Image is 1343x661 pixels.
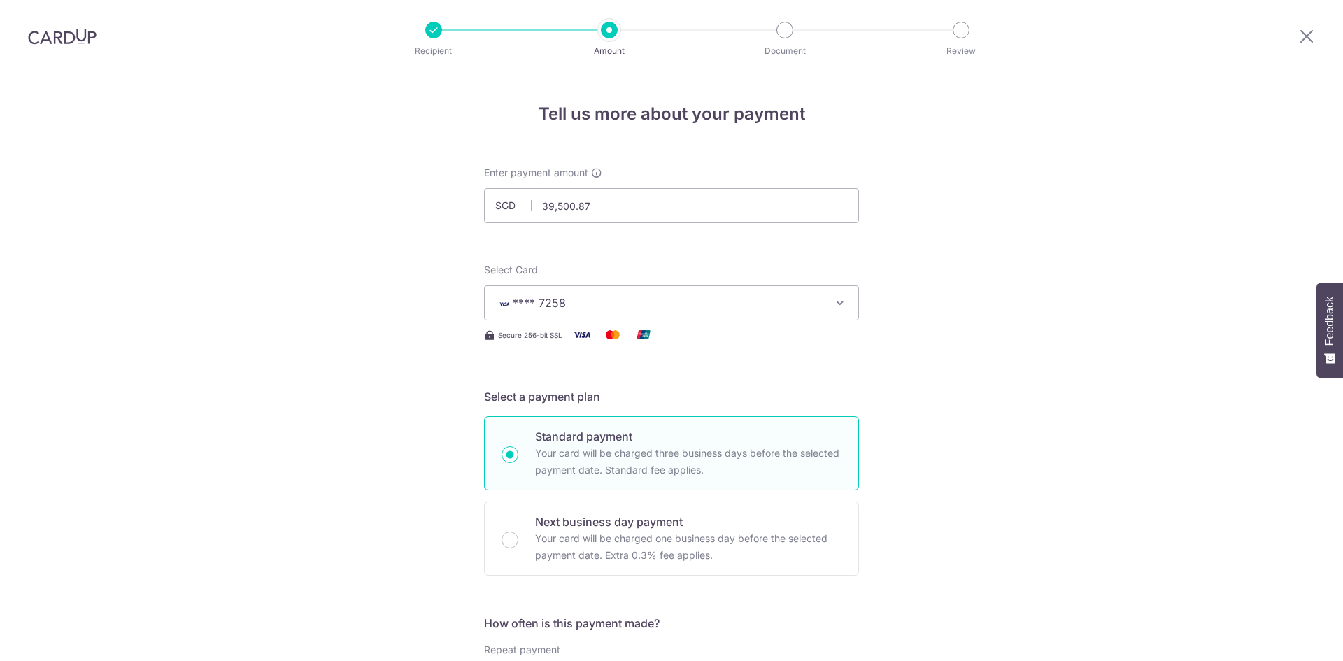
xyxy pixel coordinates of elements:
img: CardUp [28,28,97,45]
img: VISA [496,299,513,308]
p: Amount [557,44,661,58]
span: SGD [495,199,532,213]
button: Feedback - Show survey [1316,283,1343,378]
span: translation missing: en.payables.payment_networks.credit_card.summary.labels.select_card [484,264,538,276]
p: Review [909,44,1013,58]
p: Recipient [382,44,485,58]
h5: How often is this payment made? [484,615,859,632]
h4: Tell us more about your payment [484,101,859,127]
span: Secure 256-bit SSL [498,329,562,341]
h5: Select a payment plan [484,388,859,405]
img: Visa [568,326,596,343]
p: Document [733,44,837,58]
span: Enter payment amount [484,166,588,180]
img: Union Pay [630,326,658,343]
p: Your card will be charged three business days before the selected payment date. Standard fee appl... [535,445,841,478]
span: Feedback [1323,297,1336,346]
img: Mastercard [599,326,627,343]
p: Standard payment [535,428,841,445]
p: Next business day payment [535,513,841,530]
input: 0.00 [484,188,859,223]
label: Repeat payment [484,643,560,657]
iframe: Opens a widget where you can find more information [1253,619,1329,654]
p: Your card will be charged one business day before the selected payment date. Extra 0.3% fee applies. [535,530,841,564]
